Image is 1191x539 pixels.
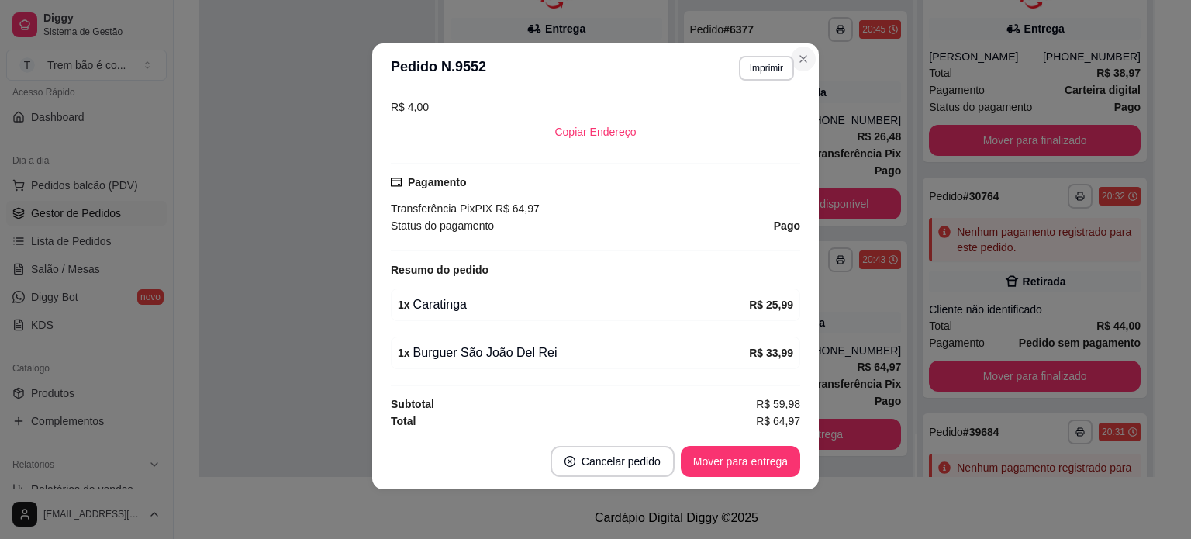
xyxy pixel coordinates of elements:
span: R$ 64,97 [756,413,800,430]
span: R$ 64,97 [492,202,540,215]
span: credit-card [391,177,402,188]
span: R$ 59,98 [756,396,800,413]
div: Caratinga [398,295,749,314]
strong: Pago [774,219,800,232]
strong: Subtotal [391,398,434,410]
button: Mover para entrega [681,446,800,477]
strong: 1 x [398,347,410,359]
span: Transferência Pix PIX [391,202,492,215]
div: Burguer São João Del Rei [398,344,749,362]
span: Status do pagamento [391,217,494,234]
strong: Pagamento [408,176,466,188]
button: Close [791,47,816,71]
span: close-circle [564,456,575,467]
strong: Resumo do pedido [391,264,488,276]
strong: R$ 33,99 [749,347,793,359]
strong: 1 x [398,299,410,311]
button: Imprimir [739,56,794,81]
button: Copiar Endereço [542,116,648,147]
button: close-circleCancelar pedido [551,446,675,477]
h3: Pedido N. 9552 [391,56,486,81]
strong: Total [391,415,416,427]
strong: R$ 25,99 [749,299,793,311]
span: R$ 4,00 [391,101,429,113]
